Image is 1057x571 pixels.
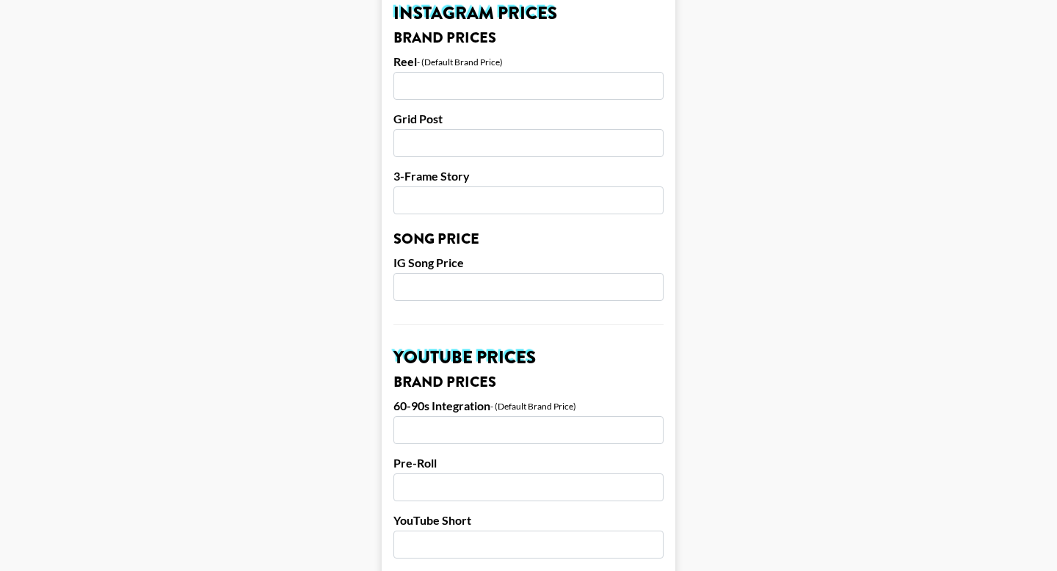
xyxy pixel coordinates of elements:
[393,375,664,390] h3: Brand Prices
[393,112,664,126] label: Grid Post
[393,4,664,22] h2: Instagram Prices
[393,456,664,470] label: Pre-Roll
[393,399,490,413] label: 60-90s Integration
[393,255,664,270] label: IG Song Price
[393,54,417,69] label: Reel
[393,513,664,528] label: YouTube Short
[393,349,664,366] h2: YouTube Prices
[393,31,664,46] h3: Brand Prices
[393,232,664,247] h3: Song Price
[417,57,503,68] div: - (Default Brand Price)
[490,401,576,412] div: - (Default Brand Price)
[393,169,664,183] label: 3-Frame Story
